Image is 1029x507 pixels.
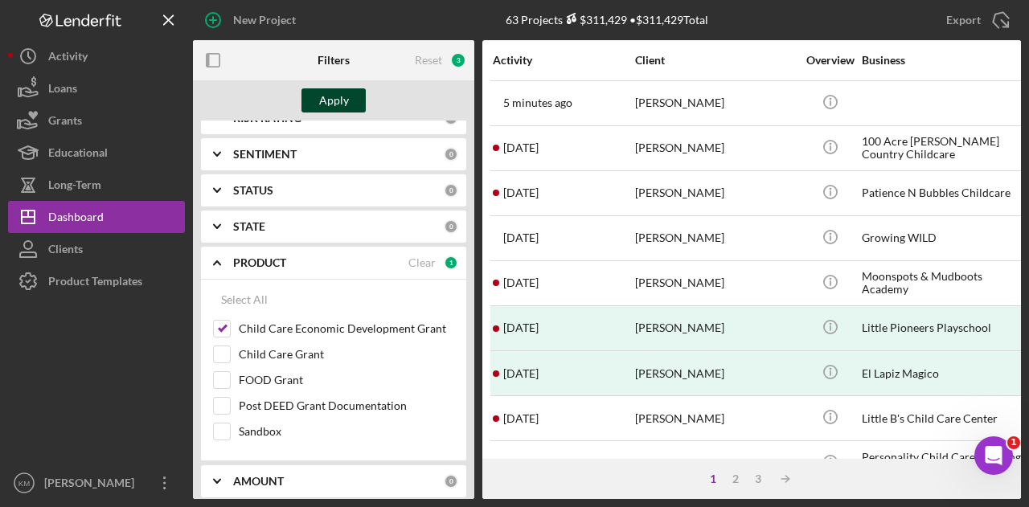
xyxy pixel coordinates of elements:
button: Clients [8,233,185,265]
div: $311,429 [563,13,627,27]
time: 2025-09-10 14:49 [503,276,539,289]
div: Moonspots & Mudboots Academy [862,262,1023,305]
button: Product Templates [8,265,185,297]
div: 3 [747,472,769,485]
div: Grants [48,104,82,141]
div: New Project [233,4,296,36]
time: 2025-06-25 20:19 [503,412,539,425]
div: Overview [800,54,860,67]
div: El Lapiz Magico [862,352,1023,395]
div: Business [862,54,1023,67]
span: 1 [1007,436,1020,449]
div: 2 [724,472,747,485]
button: Educational [8,137,185,169]
b: PRODUCT [233,256,286,269]
label: Child Care Economic Development Grant [239,321,454,337]
label: FOOD Grant [239,372,454,388]
button: Select All [213,284,276,316]
div: [PERSON_NAME] [635,217,796,260]
time: 2025-09-16 02:44 [503,231,539,244]
iframe: Intercom live chat [974,436,1013,475]
div: 0 [444,474,458,489]
div: Select All [221,284,268,316]
div: Educational [48,137,108,173]
div: 0 [444,219,458,234]
div: [PERSON_NAME] [40,467,145,503]
div: Growing WILD [862,217,1023,260]
div: Patience N Bubbles Childcare [862,172,1023,215]
button: Apply [301,88,366,112]
div: Export [946,4,981,36]
div: Activity [493,54,633,67]
time: 2025-09-08 22:50 [503,321,539,334]
time: 2025-05-29 02:36 [503,457,539,470]
div: 1 [444,256,458,270]
b: STATUS [233,184,273,197]
button: Export [930,4,1021,36]
b: AMOUNT [233,475,284,488]
div: Reset [415,54,442,67]
div: [PERSON_NAME] [635,172,796,215]
div: Activity [48,40,88,76]
div: Personality Child Care Learning Center [862,442,1023,485]
div: Little B's Child Care Center [862,397,1023,440]
div: [PERSON_NAME] [635,397,796,440]
label: Sandbox [239,423,454,440]
b: Filters [318,54,350,67]
label: Child Care Grant [239,346,454,362]
div: Loans [48,72,77,108]
div: [PERSON_NAME] [635,127,796,170]
div: 1 [702,472,724,485]
time: 2025-07-08 02:07 [503,367,539,380]
label: Post DEED Grant Documentation [239,398,454,414]
b: STATE [233,220,265,233]
div: Clients [48,233,83,269]
div: [PERSON_NAME] [635,307,796,350]
div: 0 [444,183,458,198]
text: KM [18,479,30,488]
div: [PERSON_NAME] [635,82,796,125]
time: 2025-09-23 03:41 [503,141,539,154]
button: New Project [193,4,312,36]
button: KM[PERSON_NAME] [8,467,185,499]
button: Activity [8,40,185,72]
div: [PERSON_NAME] [635,352,796,395]
button: Long-Term [8,169,185,201]
time: 2025-10-01 19:22 [503,96,572,109]
div: Client [635,54,796,67]
div: Dashboard [48,201,104,237]
div: [PERSON_NAME] [635,442,796,485]
div: [PERSON_NAME] [635,262,796,305]
div: 63 Projects • $311,429 Total [506,13,708,27]
button: Dashboard [8,201,185,233]
div: Apply [319,88,349,112]
div: 0 [444,147,458,162]
div: Little Pioneers Playschool [862,307,1023,350]
b: SENTIMENT [233,148,297,161]
div: 100 Acre [PERSON_NAME] Country Childcare [862,127,1023,170]
div: Product Templates [48,265,142,301]
div: Long-Term [48,169,101,205]
div: 3 [450,52,466,68]
button: Loans [8,72,185,104]
time: 2025-09-19 18:45 [503,186,539,199]
button: Grants [8,104,185,137]
div: Clear [408,256,436,269]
